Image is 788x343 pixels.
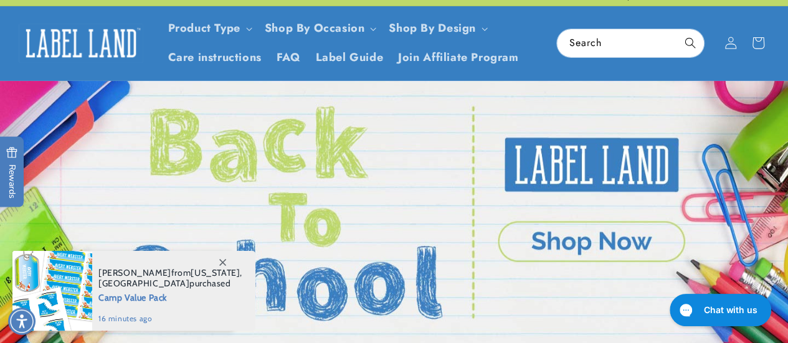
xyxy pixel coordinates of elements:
a: Product Type [168,20,240,36]
span: FAQ [277,50,301,65]
span: Shop By Occasion [265,21,365,35]
div: Accessibility Menu [8,308,36,335]
button: Search [676,29,704,57]
a: Label Land [14,19,148,67]
summary: Shop By Design [381,14,492,43]
span: Label Guide [316,50,384,65]
span: Care instructions [168,50,262,65]
span: Join Affiliate Program [398,50,518,65]
span: 16 minutes ago [98,313,242,324]
span: Camp Value Pack [98,289,242,304]
span: [PERSON_NAME] [98,267,171,278]
summary: Product Type [161,14,257,43]
iframe: Gorgias live chat messenger [663,289,776,331]
a: Label Guide [308,43,391,72]
span: [US_STATE] [191,267,240,278]
span: from , purchased [98,268,242,289]
summary: Shop By Occasion [257,14,382,43]
img: Label Land [19,24,143,62]
a: FAQ [269,43,308,72]
span: [GEOGRAPHIC_DATA] [98,278,189,289]
a: Join Affiliate Program [391,43,526,72]
a: Care instructions [161,43,269,72]
span: Rewards [6,146,18,198]
a: Shop By Design [389,20,475,36]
